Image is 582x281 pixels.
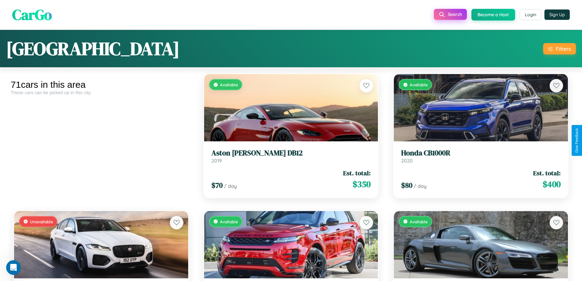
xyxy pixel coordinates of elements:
[11,79,192,90] div: 71 cars in this area
[410,219,428,224] span: Available
[6,36,180,61] h1: [GEOGRAPHIC_DATA]
[211,149,371,164] a: Aston [PERSON_NAME] DB122019
[12,5,52,25] span: CarGo
[211,180,223,190] span: $ 70
[410,82,428,87] span: Available
[353,178,371,190] span: $ 350
[471,9,515,20] button: Become a Host
[224,183,237,189] span: / day
[414,183,426,189] span: / day
[220,219,238,224] span: Available
[543,43,576,54] button: Filters
[575,128,579,153] div: Give Feedback
[401,157,413,164] span: 2020
[6,260,21,275] iframe: Intercom live chat
[401,149,561,157] h3: Honda CB1000R
[30,219,53,224] span: Unavailable
[556,46,571,52] div: Filters
[11,90,192,95] div: These cars can be picked up in this city.
[343,168,371,177] span: Est. total:
[544,9,570,20] button: Sign Up
[401,180,412,190] span: $ 80
[520,9,541,20] button: Login
[543,178,561,190] span: $ 400
[401,149,561,164] a: Honda CB1000R2020
[211,149,371,157] h3: Aston [PERSON_NAME] DB12
[533,168,561,177] span: Est. total:
[211,157,222,164] span: 2019
[220,82,238,87] span: Available
[448,12,462,17] span: Search
[434,9,467,20] button: Search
